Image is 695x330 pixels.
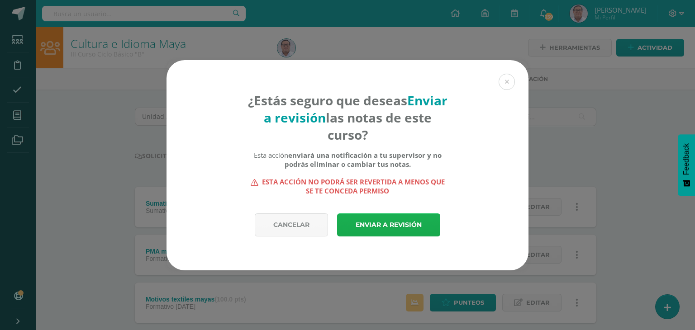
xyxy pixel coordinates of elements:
span: Feedback [682,143,690,175]
strong: Esta acción no podrá ser revertida a menos que se te conceda permiso [248,177,448,195]
button: Feedback - Mostrar encuesta [678,134,695,196]
b: enviará una notificación a tu supervisor y no podrás eliminar o cambiar tus notas. [285,151,442,169]
button: Close (Esc) [499,74,515,90]
div: Esta acción [248,151,448,169]
a: Cancelar [255,213,328,236]
strong: Enviar a revisión [264,92,447,126]
h4: ¿Estás seguro que deseas las notas de este curso? [248,92,448,143]
a: Enviar a revisión [337,213,440,236]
